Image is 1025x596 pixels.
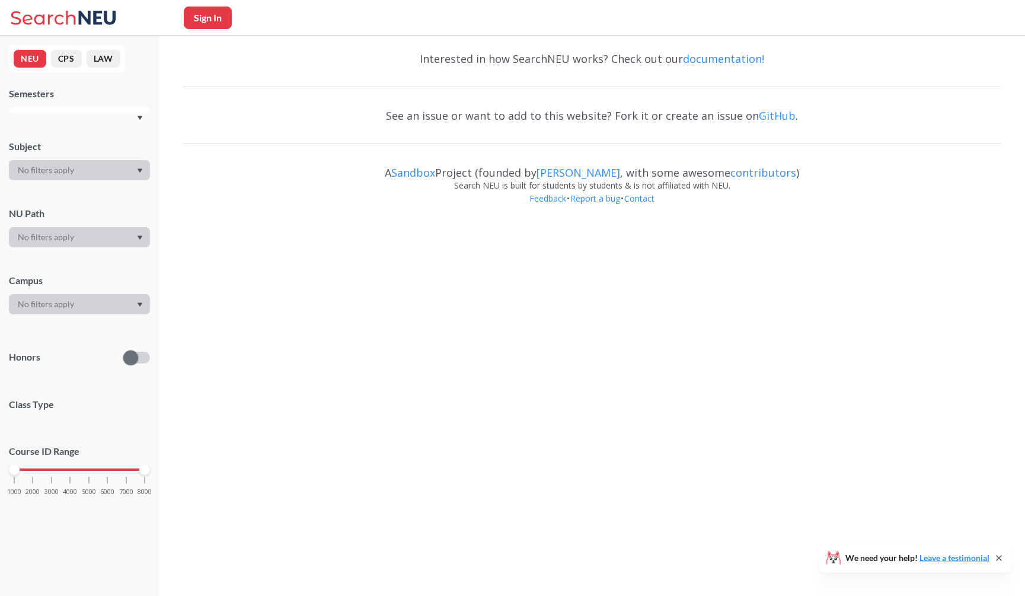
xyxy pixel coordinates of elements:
[51,50,82,68] button: CPS
[9,294,150,314] div: Dropdown arrow
[137,168,143,173] svg: Dropdown arrow
[845,554,989,562] span: We need your help!
[9,87,150,100] div: Semesters
[44,489,59,495] span: 3000
[9,140,150,153] div: Subject
[184,7,232,29] button: Sign In
[87,50,120,68] button: LAW
[537,165,620,180] a: [PERSON_NAME]
[9,207,150,220] div: NU Path
[63,489,77,495] span: 4000
[137,302,143,307] svg: Dropdown arrow
[730,165,796,180] a: contributors
[759,109,796,123] a: GitHub
[529,193,567,204] a: Feedback
[183,155,1001,179] div: A Project (founded by , with some awesome )
[100,489,114,495] span: 6000
[570,193,621,204] a: Report a bug
[391,165,435,180] a: Sandbox
[183,98,1001,133] div: See an issue or want to add to this website? Fork it or create an issue on .
[9,350,40,364] p: Honors
[183,192,1001,223] div: • •
[9,160,150,180] div: Dropdown arrow
[119,489,133,495] span: 7000
[9,398,150,411] span: Class Type
[183,42,1001,76] div: Interested in how SearchNEU works? Check out our
[919,553,989,563] a: Leave a testimonial
[82,489,96,495] span: 5000
[137,235,143,240] svg: Dropdown arrow
[683,52,764,66] a: documentation!
[7,489,21,495] span: 1000
[14,50,46,68] button: NEU
[25,489,40,495] span: 2000
[9,274,150,287] div: Campus
[183,179,1001,192] div: Search NEU is built for students by students & is not affiliated with NEU.
[137,116,143,120] svg: Dropdown arrow
[624,193,655,204] a: Contact
[9,227,150,247] div: Dropdown arrow
[138,489,152,495] span: 8000
[9,445,150,458] p: Course ID Range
